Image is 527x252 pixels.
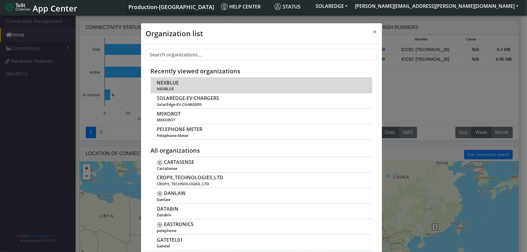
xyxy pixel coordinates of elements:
[157,102,366,107] span: SolarEdge-EV-CHARGERS
[157,237,183,243] span: GATETEL01
[5,2,30,12] img: logo-telit-cinterion-gw-new.png
[151,147,372,154] h5: All organizations
[157,166,366,171] span: CartaSense
[128,3,214,11] span: Production-[GEOGRAPHIC_DATA]
[157,191,163,197] span: +
[157,213,366,217] span: Databin
[157,126,202,132] span: PELEPHONE-METER
[157,175,223,180] span: CROPX_TECHNOLOGIES_LTD
[272,1,312,13] a: Status
[275,3,281,10] img: status.svg
[164,190,185,196] span: DANLAW
[164,222,194,227] span: EASTRONICS
[219,1,272,13] a: Help center
[157,133,366,138] span: Pelephone-Meter
[164,159,194,165] span: CARTASENSE
[157,87,366,91] span: NEXBLUE
[221,3,228,10] img: knowledge.svg
[157,228,366,233] span: pelephone
[157,80,179,86] span: NEXBLUE
[157,182,366,186] span: CROPX_TECHNOLOGIES_LTD
[312,1,351,11] button: SOLAREDGE
[157,244,366,248] span: Gatetel
[157,111,181,117] span: MEKOROT
[128,1,214,13] a: Your current platform instance
[157,206,178,212] span: DATABIN
[5,0,76,13] a: App Center
[373,27,377,37] span: ×
[157,160,163,166] span: +
[351,1,522,11] button: [PERSON_NAME][EMAIL_ADDRESS][PERSON_NAME][DOMAIN_NAME]
[275,3,300,10] span: Status
[33,3,77,14] span: App Center
[157,118,366,122] span: MEKOROT
[157,222,163,228] span: +
[146,49,377,60] input: Search organizations...
[146,28,203,39] h4: Organization list
[157,95,219,101] span: SOLAREDGE-EV-CHARGERS
[151,68,372,75] h5: Recently viewed organizations
[157,197,366,202] span: Danlaw
[221,3,261,10] span: Help center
